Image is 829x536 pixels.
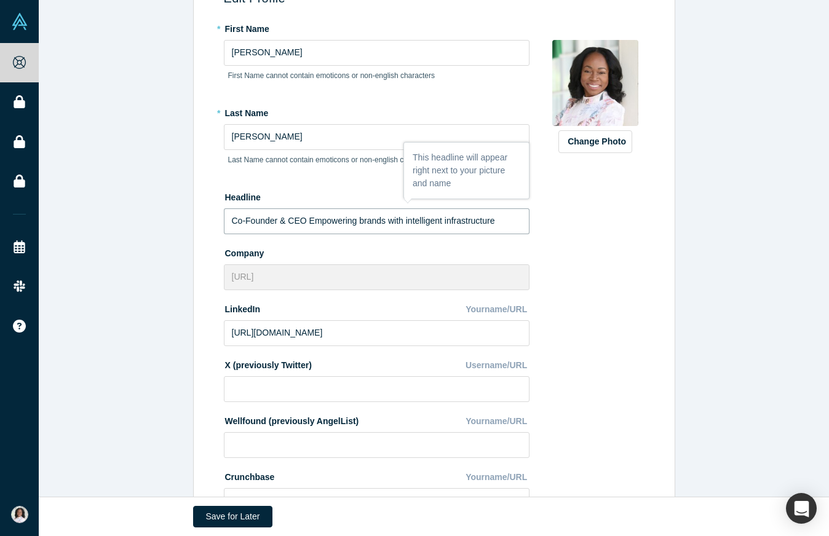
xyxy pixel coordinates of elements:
[552,40,638,126] img: Profile user default
[224,208,530,234] input: Partner, CEO
[224,18,530,36] label: First Name
[224,411,359,428] label: Wellfound (previously AngelList)
[228,154,525,165] p: Last Name cannot contain emoticons or non-english characters
[466,411,530,432] div: Yourname/URL
[193,506,273,527] button: Save for Later
[224,467,275,484] label: Crunchbase
[224,103,530,120] label: Last Name
[404,143,529,199] div: This headline will appear right next to your picture and name
[224,299,261,316] label: LinkedIn
[11,13,28,30] img: Alchemist Vault Logo
[466,467,530,488] div: Yourname/URL
[558,130,632,153] button: Change Photo
[466,299,530,320] div: Yourname/URL
[224,243,530,260] label: Company
[11,506,28,523] img: Deana Anglin's Account
[228,70,525,81] p: First Name cannot contain emoticons or non-english characters
[466,355,530,376] div: Username/URL
[224,187,530,204] label: Headline
[224,355,312,372] label: X (previously Twitter)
